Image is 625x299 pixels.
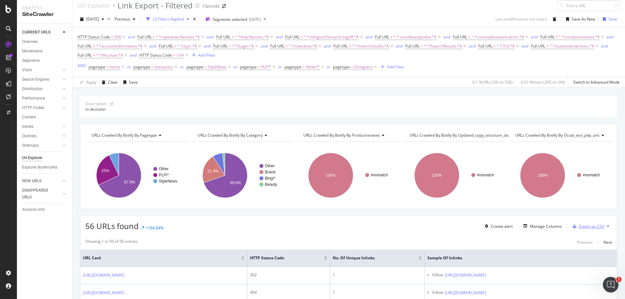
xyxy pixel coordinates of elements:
div: AND [77,63,86,68]
div: Apply [86,79,96,85]
text: Other [265,164,275,168]
span: ≠ [546,43,549,49]
span: Full URL [285,34,299,40]
a: [URL][DOMAIN_NAME] [445,290,486,296]
a: [URL][DOMAIN_NAME] [83,272,124,279]
div: to declutter [85,106,612,112]
span: URL Card [83,255,240,261]
a: Url Explorer [77,2,110,9]
div: Flannels [202,3,219,9]
a: Content [22,114,67,121]
button: and [601,43,608,49]
svg: A chart. [509,147,611,204]
div: 0.1 % URLs ( 56 on 53K ) [472,79,513,85]
button: AND [77,62,86,69]
button: or [326,64,330,70]
div: Visits [22,67,32,74]
div: and [443,34,450,40]
span: ^.*/SearchResults.*$ [424,42,462,51]
iframe: Intercom live chat [603,277,618,292]
span: = [151,64,154,70]
button: [DATE] [77,14,107,24]
span: URLs Crawled By Botify By updated_copy_structure_skus [410,132,512,138]
span: pagetype [240,64,257,70]
button: or [180,64,184,70]
div: A chart. [297,147,399,204]
span: Full URL [77,43,92,49]
div: 0.01 % Visits ( 295 on 2M ) [521,79,565,85]
div: Add Filter [198,52,215,58]
span: ≠ [231,34,234,40]
div: Url Explorer [22,155,42,161]
span: Sample of Inlinks [427,255,604,261]
a: HTTP Codes [22,104,61,111]
button: and [366,34,372,40]
text: Blog/* [265,176,275,181]
div: Distribution [22,86,43,92]
text: 25% [102,169,109,173]
button: Previous [577,238,593,246]
text: StyleNews [159,179,177,183]
button: and [396,43,403,49]
div: arrow-right-arrow-left [222,4,226,8]
span: ≠ [285,43,288,49]
div: times [192,16,197,22]
span: Previous [112,16,130,22]
svg: A chart. [85,147,187,204]
span: 56 URLs found [85,221,139,231]
div: DISAPPEARED URLS [22,187,55,201]
a: Visits [22,67,61,74]
span: Full URL [159,43,173,49]
button: and [149,43,156,49]
span: 1 [616,277,621,282]
span: ≠ [390,34,393,40]
h4: URLs Crawled By Botify By category [196,130,288,141]
span: ^.*help.flannels.*$ [235,33,269,42]
text: 100% [326,173,336,178]
h4: URLs Crawled By Botify By productreviews [302,130,394,141]
a: Distribution [22,86,61,92]
div: 404 [250,290,327,295]
div: 1 [333,272,422,278]
div: Explorer Bookmarks [22,164,57,171]
span: ^.*/customerservices.*$ [549,42,594,51]
div: NEW URLS [22,178,41,184]
div: and [606,34,613,40]
button: Save [121,77,138,88]
div: Create alert [491,224,513,229]
span: ^.*dcp=.*$ [177,42,197,51]
span: ^.*stylenews.flannels.*$ [156,33,200,42]
div: Switch to Advanced Mode [573,79,620,85]
button: and [204,43,211,49]
a: Explorer Bookmarks [22,164,67,171]
text: Brand [265,170,275,174]
span: No. of Unique Inlinks [333,255,409,261]
span: ^.*accountinformation.*$ [96,42,143,51]
span: 200 [114,33,121,42]
div: and [261,43,268,49]
a: Outlinks [22,133,61,140]
span: pagetype [285,64,301,70]
button: and [521,43,528,49]
span: ≠ [300,34,303,40]
h4: URLs Crawled By Botify By pagetype [90,130,182,141]
div: +154.54% [146,225,163,231]
span: ≠ [153,34,155,40]
span: Full URL [77,52,92,58]
button: and [276,34,283,40]
text: #nomatch [371,173,388,177]
span: Full URL [333,43,348,49]
h4: URLs Crawled By Botify By updated_copy_structure_skus [408,130,521,141]
span: = [351,64,353,70]
a: Sitemaps [22,142,61,149]
span: Full URL [270,43,285,49]
span: ^.*/Login.*$ [232,42,254,51]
